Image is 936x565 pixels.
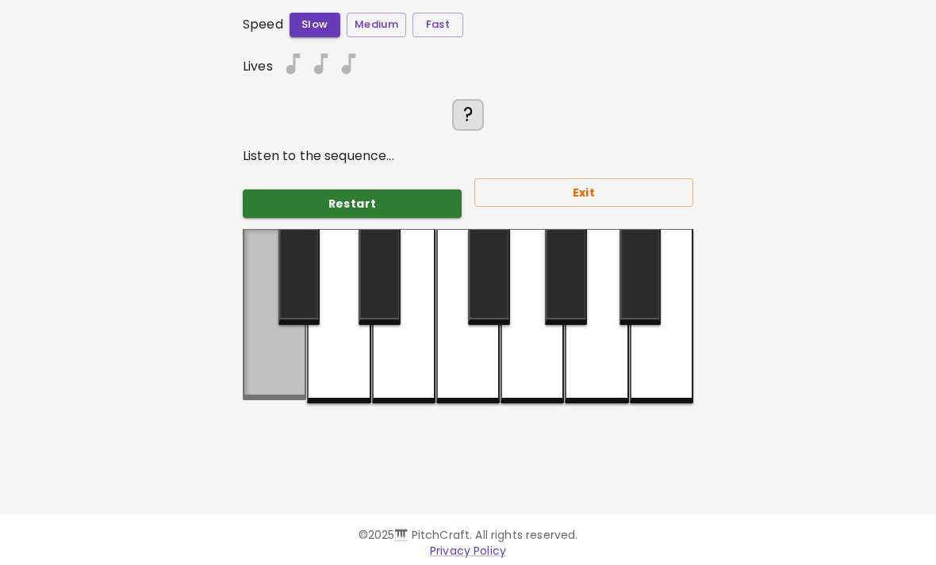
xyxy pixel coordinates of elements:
[243,147,693,166] p: Listen to the sequence...
[412,13,463,37] button: Fast
[19,527,917,543] p: © 2025 🎹 PitchCraft. All rights reserved.
[243,189,462,219] button: Restart
[243,55,273,78] h6: Lives
[347,13,406,37] button: Medium
[243,13,283,36] h6: Speed
[430,543,506,559] a: Privacy Policy
[452,99,484,131] div: ?
[474,178,693,208] button: Exit
[290,13,340,37] button: Slow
